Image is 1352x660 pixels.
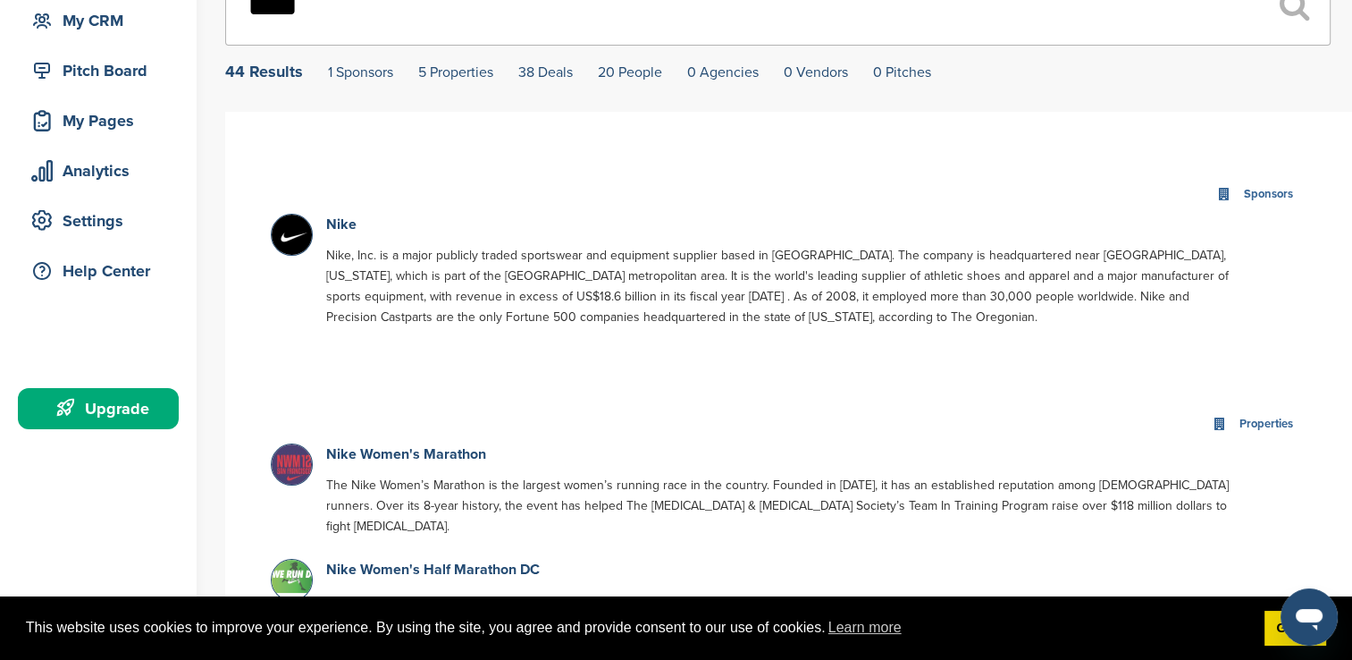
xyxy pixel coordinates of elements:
[27,155,179,187] div: Analytics
[418,63,493,81] a: 5 Properties
[826,614,904,641] a: learn more about cookies
[326,561,540,579] a: Nike Women's Half Marathon DC
[326,475,1240,537] p: The Nike Women’s Marathon is the largest women’s running race in the country. Founded in [DATE], ...
[784,63,848,81] a: 0 Vendors
[18,200,179,241] a: Settings
[1235,414,1297,435] div: Properties
[18,150,179,191] a: Analytics
[1239,184,1297,205] div: Sponsors
[27,205,179,237] div: Settings
[27,105,179,137] div: My Pages
[272,215,316,259] img: Nike logo
[326,445,486,463] a: Nike Women's Marathon
[687,63,759,81] a: 0 Agencies
[18,250,179,292] a: Help Center
[272,444,316,489] img: Open uri20141112 64162 1jv0a29?1415807134
[326,216,357,233] a: Nike
[518,63,573,81] a: 38 Deals
[326,591,1240,632] p: The Nike Women Running Series is committed to producing environmentally and socially responsible ...
[225,63,303,80] div: 44 Results
[326,245,1240,327] p: Nike, Inc. is a major publicly traded sportswear and equipment supplier based in [GEOGRAPHIC_DATA...
[272,560,316,592] img: Open uri20141112 64162 oaokmq?1415808710
[18,50,179,91] a: Pitch Board
[18,100,179,141] a: My Pages
[873,63,931,81] a: 0 Pitches
[18,388,179,429] a: Upgrade
[1281,588,1338,646] iframe: Button to launch messaging window
[1264,611,1326,647] a: dismiss cookie message
[27,4,179,37] div: My CRM
[27,393,179,425] div: Upgrade
[598,63,662,81] a: 20 People
[328,63,393,81] a: 1 Sponsors
[27,55,179,87] div: Pitch Board
[26,614,1250,641] span: This website uses cookies to improve your experience. By using the site, you agree and provide co...
[27,255,179,287] div: Help Center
